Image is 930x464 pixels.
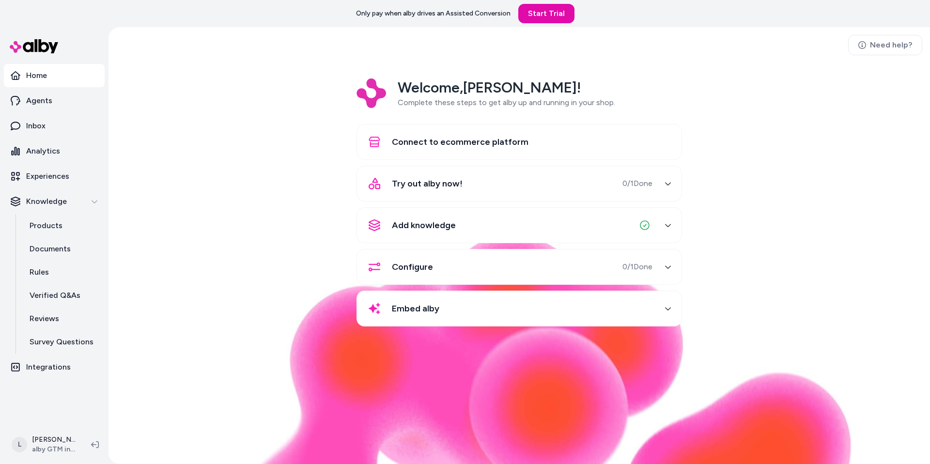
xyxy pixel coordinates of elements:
p: Reviews [30,313,59,325]
a: Home [4,64,105,87]
a: Reviews [20,307,105,330]
a: Analytics [4,139,105,163]
span: Complete these steps to get alby up and running in your shop. [398,98,615,107]
span: L [12,437,27,452]
a: Documents [20,237,105,261]
button: L[PERSON_NAME]alby GTM internal [6,429,83,460]
span: Connect to ecommerce platform [392,135,528,149]
button: Embed alby [363,297,676,320]
span: Embed alby [392,302,439,315]
p: Inbox [26,120,46,132]
a: Survey Questions [20,330,105,354]
p: Integrations [26,361,71,373]
p: Only pay when alby drives an Assisted Conversion [356,9,511,18]
button: Knowledge [4,190,105,213]
a: Inbox [4,114,105,138]
h2: Welcome, [PERSON_NAME] ! [398,78,615,97]
p: Products [30,220,62,232]
span: 0 / 1 Done [622,178,652,189]
a: Verified Q&As [20,284,105,307]
p: Agents [26,95,52,107]
button: Try out alby now!0/1Done [363,172,676,195]
a: Products [20,214,105,237]
p: Verified Q&As [30,290,80,301]
img: alby Bubble [186,233,852,464]
a: Need help? [848,35,922,55]
a: Experiences [4,165,105,188]
p: Documents [30,243,71,255]
img: alby Logo [10,39,58,53]
p: Home [26,70,47,81]
span: Configure [392,260,433,274]
p: Survey Questions [30,336,93,348]
a: Integrations [4,356,105,379]
button: Configure0/1Done [363,255,676,278]
p: Knowledge [26,196,67,207]
span: Add knowledge [392,218,456,232]
p: Experiences [26,170,69,182]
a: Start Trial [518,4,574,23]
span: Try out alby now! [392,177,463,190]
p: [PERSON_NAME] [32,435,76,445]
span: 0 / 1 Done [622,261,652,273]
a: Rules [20,261,105,284]
button: Add knowledge [363,214,676,237]
img: Logo [356,78,386,108]
p: Analytics [26,145,60,157]
span: alby GTM internal [32,445,76,454]
p: Rules [30,266,49,278]
button: Connect to ecommerce platform [363,130,676,154]
a: Agents [4,89,105,112]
